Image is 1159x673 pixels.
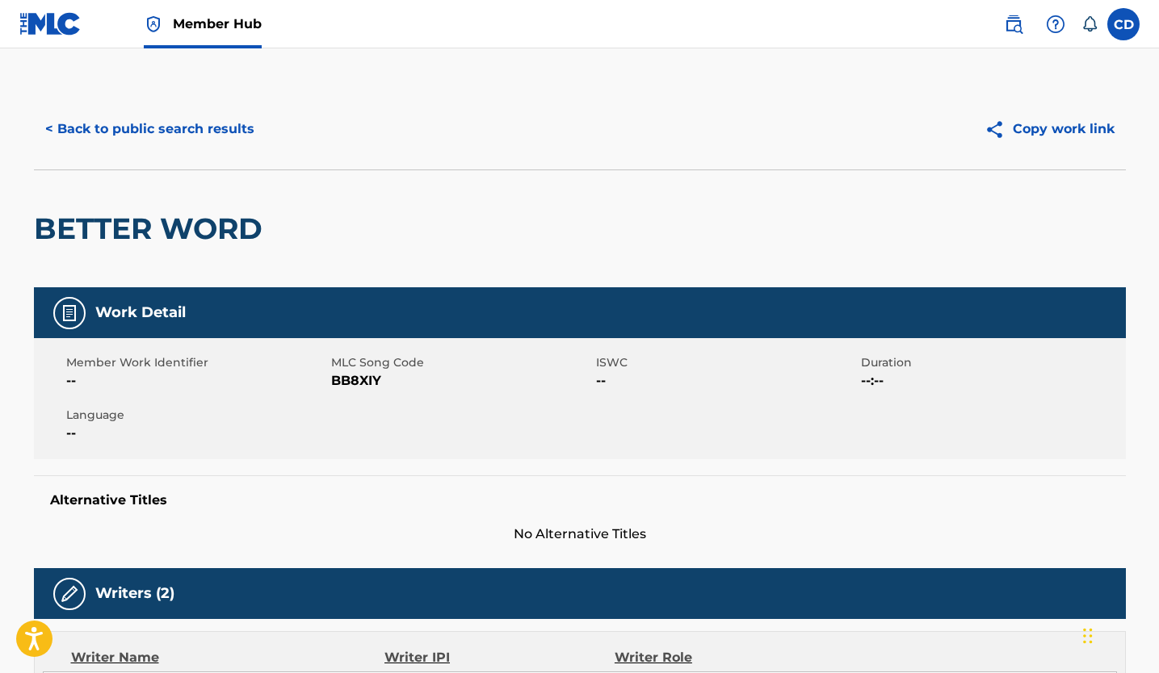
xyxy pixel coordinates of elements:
a: Public Search [997,8,1030,40]
span: Member Hub [173,15,262,33]
div: Writer Name [71,648,385,667]
span: Language [66,407,327,424]
img: Writers [60,584,79,604]
h5: Writers (2) [95,584,174,603]
div: Writer IPI [384,648,615,667]
iframe: Chat Widget [1078,596,1159,673]
div: Drag [1083,612,1093,660]
div: Writer Role [615,648,824,667]
img: Copy work link [985,119,1013,140]
img: MLC Logo [19,12,82,36]
button: < Back to public search results [34,109,266,149]
iframe: Resource Center [1114,428,1159,566]
h5: Work Detail [95,303,186,322]
div: Help [1039,8,1072,40]
span: No Alternative Titles [34,525,1126,544]
span: ISWC [596,354,857,371]
span: -- [596,371,857,391]
span: BB8XIY [331,371,592,391]
span: Duration [861,354,1122,371]
img: Work Detail [60,303,79,323]
img: help [1046,15,1065,34]
img: search [1004,15,1023,34]
button: Copy work link [973,109,1126,149]
span: --:-- [861,371,1122,391]
img: Top Rightsholder [144,15,163,34]
span: Member Work Identifier [66,354,327,371]
span: -- [66,424,327,443]
span: MLC Song Code [331,354,592,371]
div: Notifications [1081,16,1098,32]
h2: BETTER WORD [34,211,271,247]
span: -- [66,371,327,391]
div: User Menu [1107,8,1140,40]
h5: Alternative Titles [50,492,1110,508]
